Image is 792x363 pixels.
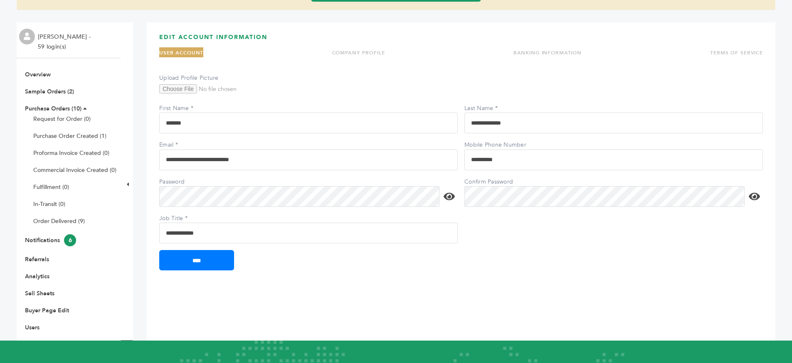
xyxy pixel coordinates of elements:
[25,272,49,280] a: Analytics
[33,200,65,208] a: In-Transit (0)
[25,105,81,113] a: Purchase Orders (10)
[464,178,523,186] label: Confirm Password
[25,255,49,263] a: Referrals
[25,71,51,78] a: Overview
[19,29,35,44] img: profile.png
[464,104,523,113] label: Last Name
[33,166,116,174] a: Commercial Invoice Created (0)
[159,178,217,186] label: Password
[25,236,76,244] a: Notifications6
[25,324,39,331] a: Users
[33,132,106,140] a: Purchase Order Created (1)
[513,49,582,56] a: BANKING INFORMATION
[159,49,203,56] a: USER ACCOUNT
[464,141,526,149] label: Mobile Phone Number
[33,115,91,123] a: Request for Order (0)
[159,214,217,223] label: Job Title
[332,49,385,56] a: COMPANY PROFILE
[33,149,109,157] a: Proforma Invoice Created (0)
[25,307,69,314] a: Buyer Page Edit
[159,74,219,82] label: Upload Profile Picture
[159,33,763,48] h3: EDIT ACCOUNT INFORMATION
[25,88,74,96] a: Sample Orders (2)
[64,234,76,246] span: 6
[33,183,69,191] a: Fulfillment (0)
[38,32,93,52] li: [PERSON_NAME] - 59 login(s)
[710,49,763,56] a: TERMS OF SERVICE
[33,217,85,225] a: Order Delivered (9)
[159,104,217,113] label: First Name
[159,141,217,149] label: Email
[25,289,54,297] a: Sell Sheets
